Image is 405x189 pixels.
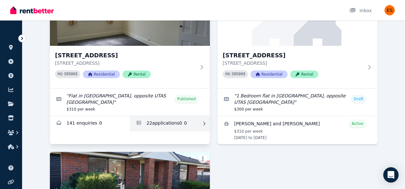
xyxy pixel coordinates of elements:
code: 395065 [64,72,78,77]
a: Edit listing: Flat in Invermay, opposite UTAS Inveresk Campus [50,89,210,116]
p: [STREET_ADDRESS] [55,60,196,66]
a: Enquiries for Unit 2/55 Invermay Rd, Invermay [50,116,130,131]
div: Inbox [349,7,372,14]
img: Evangeline Samoilov [385,5,395,15]
p: [STREET_ADDRESS] [223,60,363,66]
button: More options [198,154,207,163]
img: RentBetter [10,5,54,15]
h3: [STREET_ADDRESS] [55,51,196,60]
small: PID [58,72,63,76]
a: View details for Alexander and Jacqueline Altman [218,116,377,144]
a: Applications for Unit 2/55 Invermay Rd, Invermay [130,116,210,131]
span: Residential [83,70,120,78]
span: Rental [123,70,151,78]
span: Rental [290,70,318,78]
h3: [STREET_ADDRESS] [223,51,363,60]
div: Open Intercom Messenger [383,167,399,183]
code: 395069 [232,72,245,77]
small: PID [225,72,230,76]
a: Edit listing: 1 Bedroom flat in Invermay, opposite UTAS Inveresk Campus [218,89,377,116]
span: Residential [250,70,288,78]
